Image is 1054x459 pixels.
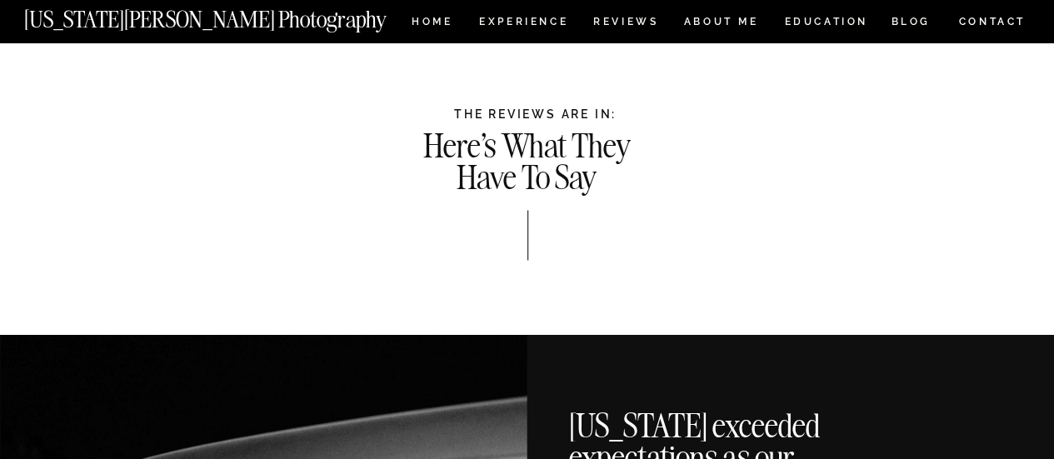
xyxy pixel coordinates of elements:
a: REVIEWS [593,17,656,31]
a: EDUCATION [782,17,870,31]
h1: THE REVIEWS ARE IN: [45,107,1027,121]
h1: Here's What They Have To Say [418,131,637,190]
a: [US_STATE][PERSON_NAME] Photography [24,8,442,22]
a: CONTACT [957,12,1027,31]
a: Experience [479,17,567,31]
a: BLOG [891,17,931,31]
a: HOME [408,17,456,31]
a: ABOUT ME [683,17,759,31]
